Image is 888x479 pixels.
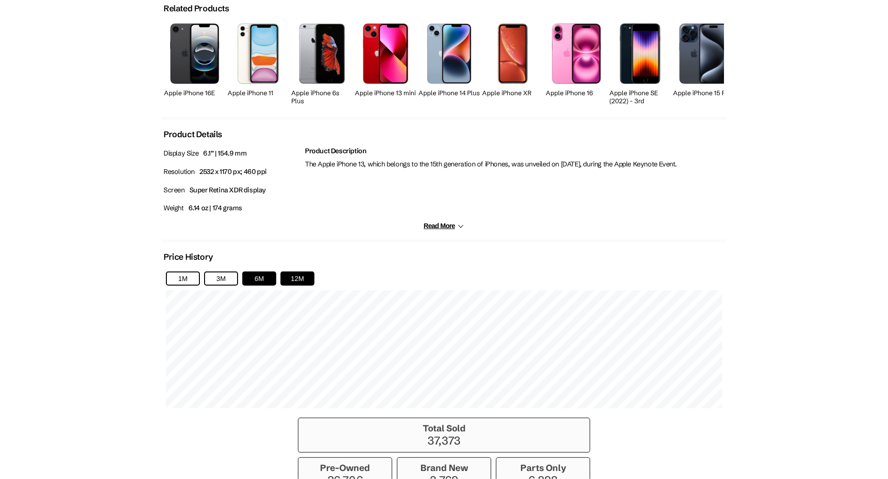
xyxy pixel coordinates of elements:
[189,204,242,212] span: 6.14 oz | 174 grams
[498,24,528,83] img: iPhone XR
[189,186,266,194] span: Super Retina XDR display
[620,24,661,83] img: iPhone SE 3rd Gen
[228,89,289,97] h2: Apple iPhone 11
[238,24,280,84] img: iPhone 11
[482,89,543,97] h2: Apple iPhone XR
[303,462,387,473] h3: Pre-Owned
[501,462,585,473] h3: Parts Only
[166,272,200,286] button: 1M
[363,24,408,83] img: iPhone 13 mini
[679,24,728,84] img: iPhone 15 Pro
[164,89,225,97] h2: Apple iPhone 16E
[199,167,267,176] span: 2532 x 1170 px; 460 ppi
[164,165,300,179] p: Resolution
[609,18,671,107] a: iPhone SE 3rd Gen Apple iPhone SE (2022) - 3rd Generation
[303,423,585,434] h3: Total Sold
[170,24,220,83] img: iPhone 16E
[673,89,734,97] h2: Apple iPhone 15 Pro
[291,18,353,107] a: iPhone 6s Plus Apple iPhone 6s Plus
[546,89,607,97] h2: Apple iPhone 16
[164,183,300,197] p: Screen
[355,18,416,107] a: iPhone 13 mini Apple iPhone 13 mini
[305,147,724,155] h2: Product Description
[164,18,225,107] a: iPhone 16E Apple iPhone 16E
[552,24,601,83] img: iPhone 16
[296,24,347,83] img: iPhone 6s Plus
[419,18,480,107] a: iPhone 14 Plus Apple iPhone 14 Plus
[546,18,607,107] a: iPhone 16 Apple iPhone 16
[204,272,238,286] button: 3M
[419,89,480,97] h2: Apple iPhone 14 Plus
[482,18,543,107] a: iPhone XR Apple iPhone XR
[673,18,734,107] a: iPhone 15 Pro Apple iPhone 15 Pro
[164,201,300,215] p: Weight
[609,89,671,113] h2: Apple iPhone SE (2022) - 3rd Generation
[355,89,416,97] h2: Apple iPhone 13 mini
[402,462,486,473] h3: Brand New
[164,252,213,262] h2: Price History
[291,89,353,105] h2: Apple iPhone 6s Plus
[203,149,247,157] span: 6.1” | 154.9 mm
[228,18,289,107] a: iPhone 11 Apple iPhone 11
[242,272,276,286] button: 6M
[303,434,585,447] p: 37,373
[164,147,300,160] p: Display Size
[164,129,222,140] h2: Product Details
[427,24,471,83] img: iPhone 14 Plus
[424,222,464,230] button: Read More
[280,272,314,286] button: 12M
[305,157,724,171] p: The Apple iPhone 13, which belongs to the 15th generation of iPhones, was unveiled on [DATE], dur...
[164,3,229,14] h2: Related Products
